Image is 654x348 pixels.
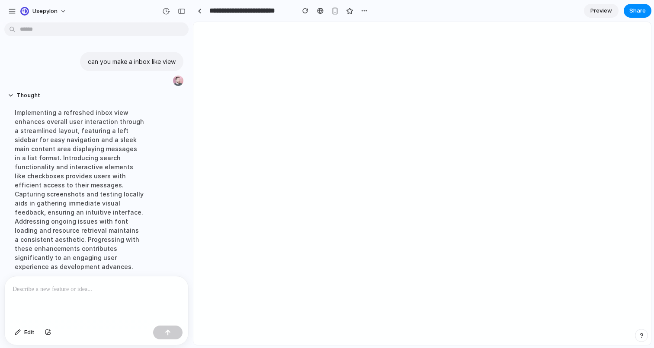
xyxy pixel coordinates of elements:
[584,4,619,18] a: Preview
[88,57,176,66] p: can you make a inbox like view
[17,4,71,18] button: usepylon
[32,7,58,16] span: usepylon
[590,6,612,15] span: Preview
[624,4,651,18] button: Share
[24,328,35,337] span: Edit
[10,326,39,339] button: Edit
[629,6,646,15] span: Share
[8,103,151,276] div: Implementing a refreshed inbox view enhances overall user interaction through a streamlined layou...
